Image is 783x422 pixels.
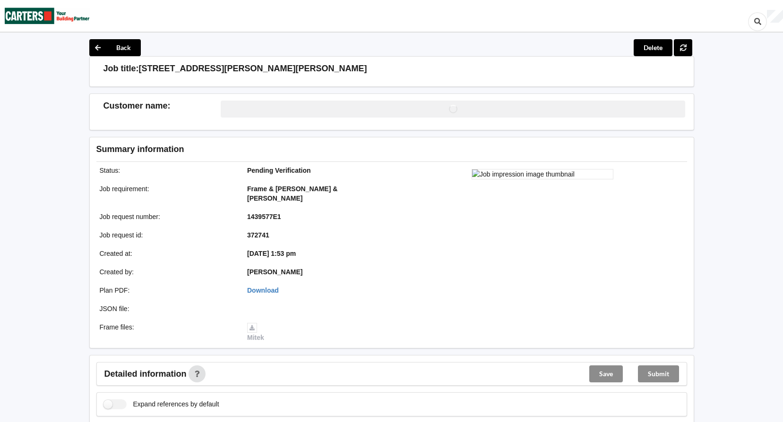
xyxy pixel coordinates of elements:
h3: [STREET_ADDRESS][PERSON_NAME][PERSON_NAME] [139,63,367,74]
div: Job requirement : [93,184,241,203]
div: JSON file : [93,304,241,313]
div: Plan PDF : [93,286,241,295]
b: 372741 [247,231,269,239]
div: Created by : [93,267,241,277]
b: [DATE] 1:53 pm [247,250,296,257]
h3: Summary information [96,144,536,155]
div: Created at : [93,249,241,258]
b: 1439577E1 [247,213,281,220]
b: Pending Verification [247,167,311,174]
button: Delete [634,39,672,56]
b: [PERSON_NAME] [247,268,302,276]
label: Expand references by default [103,399,219,409]
img: Job impression image thumbnail [472,169,613,179]
b: Frame & [PERSON_NAME] & [PERSON_NAME] [247,185,337,202]
div: Status : [93,166,241,175]
button: Back [89,39,141,56]
img: Carters [5,0,90,31]
h3: Job title: [103,63,139,74]
div: Frame files : [93,322,241,342]
a: Download [247,287,279,294]
div: Job request id : [93,230,241,240]
div: Job request number : [93,212,241,221]
h3: Customer name : [103,101,221,111]
a: Mitek [247,323,264,341]
div: User Profile [767,10,783,23]
span: Detailed information [104,370,187,378]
